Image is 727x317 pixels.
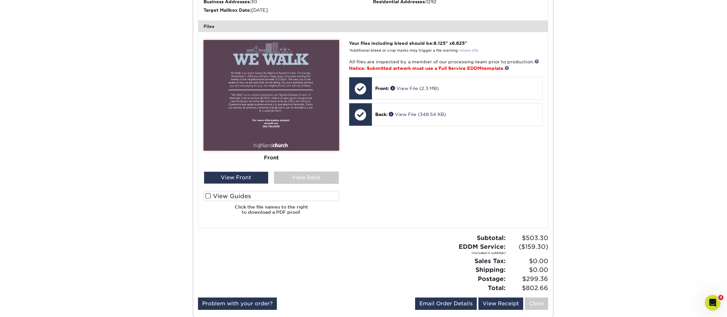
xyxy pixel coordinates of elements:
[478,298,523,310] a: View Receipt
[508,274,548,284] span: $299.36
[349,48,478,53] small: *Additional bleed or crop marks may trigger a file warning –
[508,257,548,266] span: $0.00
[375,86,389,91] span: Front:
[349,41,467,46] strong: Your files including bleed should be: " x "
[203,151,339,165] div: Front
[274,171,339,184] div: View Back
[203,204,339,220] h6: Click the file names to the right to download a PDF proof.
[349,58,543,72] p: All files are inspected by a member of our processing team prior to production.
[203,7,251,13] strong: Target Mailbox Date:
[474,257,506,264] strong: Sales Tax:
[198,298,277,310] a: Problem with your order?
[390,86,439,91] a: View File (2.3 MB)
[718,295,723,300] span: 4
[375,112,388,117] span: Back:
[488,284,506,291] strong: Total:
[349,66,509,71] span: Notice: Submitted artwork must use a Full Service EDDM template.
[705,295,721,311] iframe: Intercom live chat
[415,298,477,310] a: Email Order Details
[434,41,446,46] span: 8.125
[508,265,548,274] span: $0.00
[459,243,506,255] strong: EDDM Service:
[389,112,446,117] a: View File (348.54 KB)
[477,234,506,241] strong: Subtotal:
[203,191,339,201] label: View Guides
[475,266,506,273] strong: Shipping:
[461,48,478,53] a: more info
[203,7,373,13] div: [DATE]
[508,242,548,251] span: ($159.30)
[478,275,506,282] strong: Postage:
[452,41,465,46] span: 6.625
[525,298,548,310] a: Close
[508,284,548,293] span: $802.66
[508,234,548,243] span: $503.30
[204,171,269,184] div: View Front
[459,251,506,255] small: (included in subtotal)
[198,20,548,32] div: Files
